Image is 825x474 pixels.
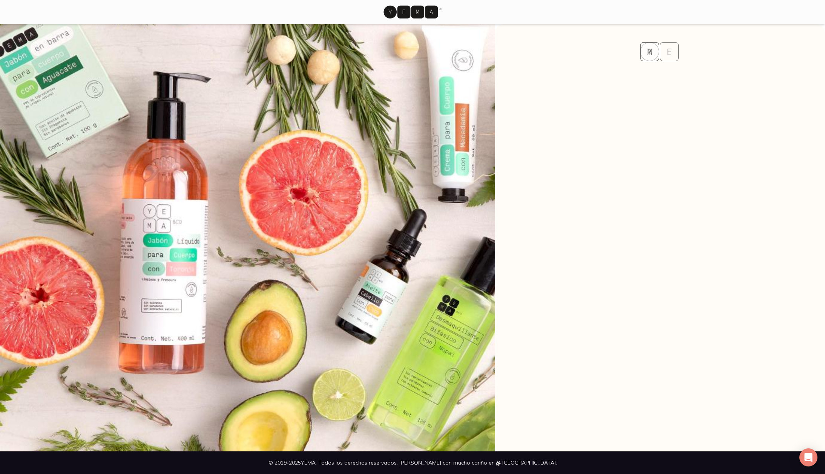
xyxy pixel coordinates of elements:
div: Open Intercom Messenger [799,448,817,466]
span: A [660,62,679,81]
span: Y [640,42,659,61]
span: M [640,62,659,81]
span: [PERSON_NAME] con mucho cariño en [GEOGRAPHIC_DATA]. [399,459,557,466]
span: E [660,42,679,61]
